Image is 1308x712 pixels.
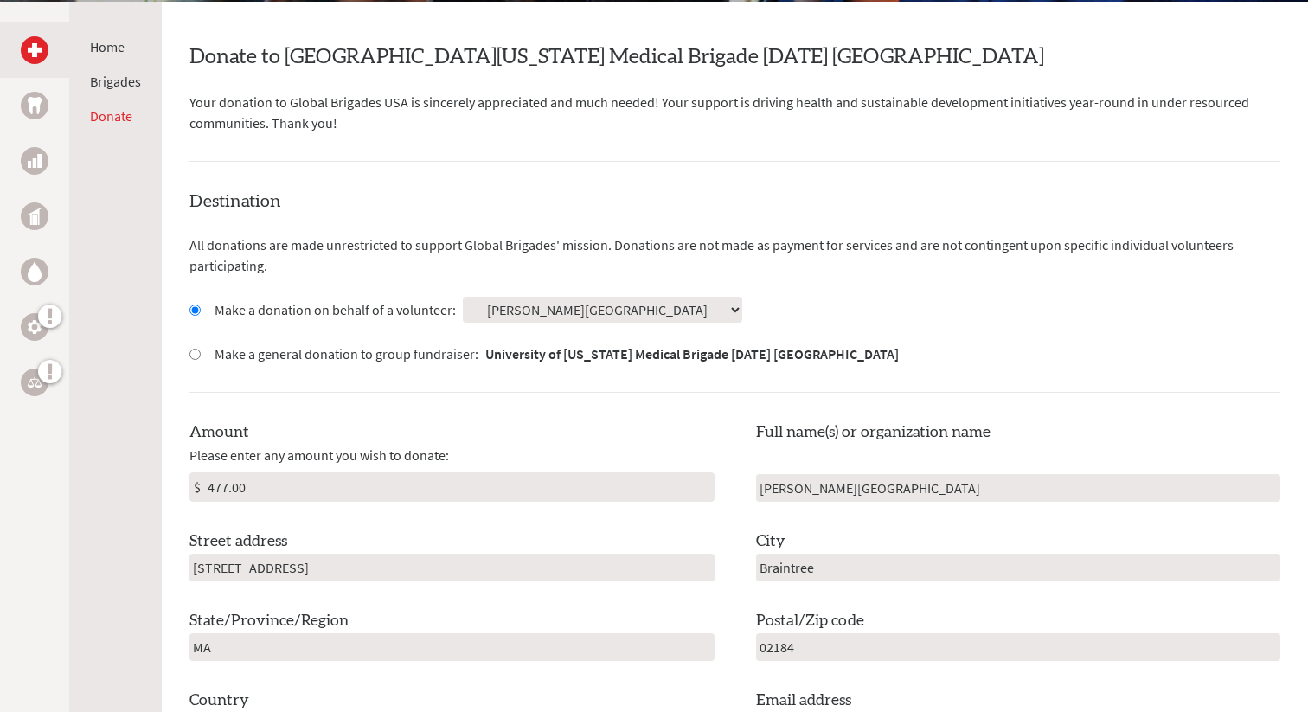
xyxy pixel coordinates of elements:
div: $ [190,473,204,501]
img: Medical [28,43,42,57]
img: Dental [28,97,42,113]
li: Home [90,36,141,57]
img: Legal Empowerment [28,377,42,388]
a: Water [21,258,48,285]
p: All donations are made unrestricted to support Global Brigades' mission. Donations are not made a... [189,234,1280,276]
input: City [756,554,1281,581]
a: Dental [21,92,48,119]
label: State/Province/Region [189,609,349,633]
h4: Destination [189,189,1280,214]
img: Engineering [28,320,42,334]
strong: University of [US_STATE] Medical Brigade [DATE] [GEOGRAPHIC_DATA] [485,345,899,362]
input: Postal/Zip code [756,633,1281,661]
a: Legal Empowerment [21,369,48,396]
li: Donate [90,106,141,126]
label: Street address [189,529,287,554]
label: Make a donation on behalf of a volunteer: [215,299,456,320]
a: Public Health [21,202,48,230]
p: Your donation to Global Brigades USA is sincerely appreciated and much needed! Your support is dr... [189,92,1280,133]
img: Water [28,261,42,281]
input: Enter Amount [204,473,714,501]
label: Full name(s) or organization name [756,420,991,445]
a: Home [90,38,125,55]
input: State/Province/Region [189,633,715,661]
img: Public Health [28,208,42,225]
label: City [756,529,785,554]
span: Please enter any amount you wish to donate: [189,445,449,465]
li: Brigades [90,71,141,92]
a: Medical [21,36,48,64]
a: Business [21,147,48,175]
img: Business [28,154,42,168]
h2: Donate to [GEOGRAPHIC_DATA][US_STATE] Medical Brigade [DATE] [GEOGRAPHIC_DATA] [189,43,1280,71]
label: Postal/Zip code [756,609,864,633]
a: Donate [90,107,132,125]
a: Brigades [90,73,141,90]
label: Make a general donation to group fundraiser: [215,343,899,364]
a: Engineering [21,313,48,341]
input: Your name [756,474,1281,502]
label: Amount [189,420,249,445]
input: Your address [189,554,715,581]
